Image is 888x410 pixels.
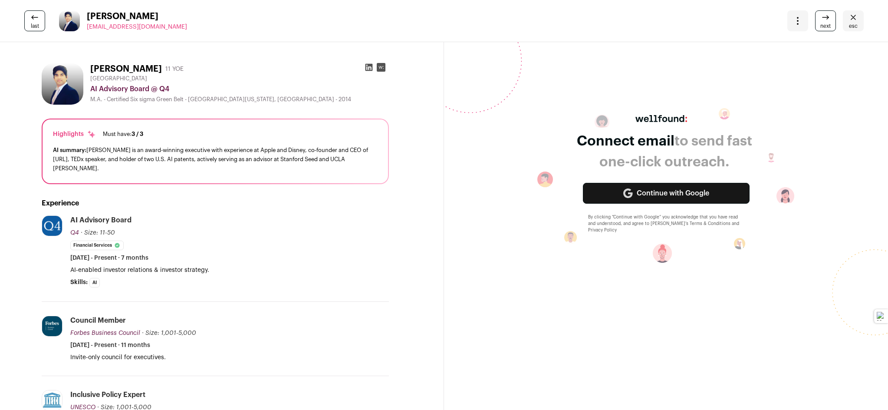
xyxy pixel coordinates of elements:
[70,215,132,225] div: AI Advisory Board
[53,147,86,153] span: AI summary:
[70,266,389,274] p: AI-enabled investor relations & investor strategy.
[87,23,187,31] a: [EMAIL_ADDRESS][DOMAIN_NAME]
[42,198,389,208] h2: Experience
[53,130,96,139] div: Highlights
[31,23,39,30] span: last
[103,131,143,138] div: Must have:
[42,63,83,105] img: db052dd44456228fef7cd4bfbe5b55a96cb55bb9b2a9ac3749cd887614a70a3e
[70,330,140,336] span: Forbes Business Council
[70,353,389,362] p: Invite-only council for executives.
[81,230,115,236] span: · Size: 11-50
[142,330,196,336] span: · Size: 1,001-5,000
[70,278,88,287] span: Skills:
[70,390,145,400] div: Inclusive Policy Expert
[90,84,389,94] div: AI Advisory Board @ Q4
[577,131,752,172] div: to send fast one-click outreach.
[59,10,80,31] img: db052dd44456228fef7cd4bfbe5b55a96cb55bb9b2a9ac3749cd887614a70a3e
[90,63,162,75] h1: [PERSON_NAME]
[70,254,148,262] span: [DATE] - Present · 7 months
[90,96,389,103] div: M.A. - Certified Six sigma Green Belt - [GEOGRAPHIC_DATA][US_STATE], [GEOGRAPHIC_DATA] - 2014
[87,10,187,23] span: [PERSON_NAME]
[70,316,126,325] div: Council Member
[42,316,62,336] img: 1ee6693f4e6d8435d17f84e92bf8ba03490673152f5e0a6e198300ebd6ebd47d.jpg
[132,131,143,137] span: 3 / 3
[87,24,187,30] span: [EMAIL_ADDRESS][DOMAIN_NAME]
[53,145,378,173] div: [PERSON_NAME] is an award-winning executive with experience at Apple and Disney, co-founder and C...
[89,278,100,288] li: AI
[70,341,150,350] span: [DATE] - Present · 11 months
[24,10,45,31] a: last
[165,65,184,73] div: 11 YOE
[70,241,124,250] li: Financial Services
[42,216,62,236] img: de70d5bfb69d917199d3c93c63aac091fb7e29838b2d6ab432e364b81da013fc.png
[70,230,79,236] span: Q4
[90,75,147,82] span: [GEOGRAPHIC_DATA]
[577,134,674,148] span: Connect email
